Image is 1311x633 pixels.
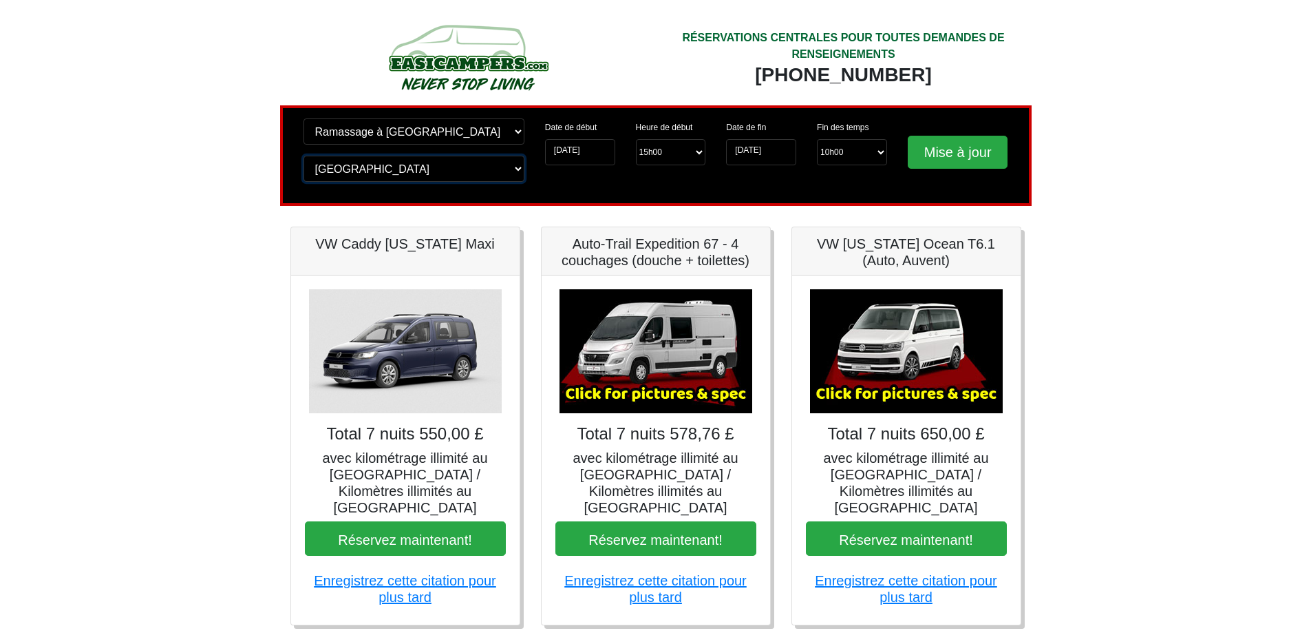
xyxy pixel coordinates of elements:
font: Total 7 nuits 578,76 £ [577,424,734,443]
img: Auto-Trail Expedition 67 - 4 couchages (douche + toilettes) [559,289,752,413]
input: Date de début [545,139,615,165]
font: Réservez maintenant! [588,532,723,547]
font: avec kilométrage illimité au [GEOGRAPHIC_DATA] / Kilomètres illimités au [GEOGRAPHIC_DATA] [322,450,487,515]
button: Réservez maintenant! [806,521,1007,557]
font: VW Caddy [US_STATE] Maxi [315,236,494,251]
font: Total 7 nuits 550,00 £ [326,424,483,443]
input: Date de retour [726,139,796,165]
button: Réservez maintenant! [555,521,756,557]
font: Date de fin [726,123,766,132]
font: RÉSERVATIONS CENTRALES POUR TOUTES DEMANDES DE RENSEIGNEMENTS [682,32,1004,60]
font: avec kilométrage illimité au [GEOGRAPHIC_DATA] / Kilomètres illimités au [GEOGRAPHIC_DATA] [573,450,738,515]
font: Date de début [545,123,597,132]
input: Mise à jour [908,136,1008,169]
img: campers-checkout-logo.png [337,19,599,95]
font: Fin des temps [817,123,868,132]
a: Enregistrez cette citation pour plus tard [314,573,496,605]
font: VW [US_STATE] Ocean T6.1 (Auto, Auvent) [817,236,995,268]
font: [PHONE_NUMBER] [755,64,932,85]
a: Enregistrez cette citation pour plus tard [815,573,997,605]
button: Réservez maintenant! [305,521,506,557]
font: Réservez maintenant! [839,532,973,547]
img: VW Caddy California Maxi [309,289,502,413]
font: Auto-Trail Expedition 67 - 4 couchages (douche + toilettes) [562,236,749,268]
font: Total 7 nuits 650,00 £ [827,424,984,443]
font: Heure de début [636,123,693,132]
img: VW California Ocean T6.1 (Auto, Auvent) [810,289,1003,413]
font: Réservez maintenant! [338,532,472,547]
a: Enregistrez cette citation pour plus tard [564,573,747,605]
font: avec kilométrage illimité au [GEOGRAPHIC_DATA] / Kilomètres illimités au [GEOGRAPHIC_DATA] [823,450,988,515]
